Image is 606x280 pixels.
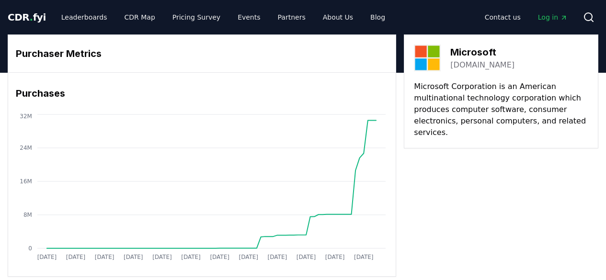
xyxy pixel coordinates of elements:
tspan: [DATE] [181,254,201,260]
a: Leaderboards [54,9,115,26]
nav: Main [54,9,393,26]
a: Log in [530,9,575,26]
span: Log in [538,12,568,22]
a: Contact us [477,9,528,26]
a: Partners [270,9,313,26]
tspan: [DATE] [325,254,345,260]
span: . [30,11,33,23]
a: Pricing Survey [165,9,228,26]
tspan: 8M [23,212,32,218]
tspan: 24M [20,145,32,151]
tspan: [DATE] [95,254,114,260]
tspan: [DATE] [297,254,316,260]
tspan: [DATE] [124,254,143,260]
tspan: [DATE] [37,254,57,260]
a: CDR.fyi [8,11,46,24]
a: CDR Map [117,9,163,26]
p: Microsoft Corporation is an American multinational technology corporation which produces computer... [414,81,588,138]
tspan: [DATE] [152,254,172,260]
a: Blog [363,9,393,26]
tspan: 16M [20,178,32,185]
tspan: 0 [28,245,32,252]
img: Microsoft-logo [414,45,441,71]
tspan: [DATE] [66,254,86,260]
tspan: 32M [20,113,32,120]
h3: Purchases [16,86,388,101]
tspan: [DATE] [210,254,230,260]
tspan: [DATE] [268,254,287,260]
a: About Us [315,9,361,26]
nav: Main [477,9,575,26]
h3: Purchaser Metrics [16,46,388,61]
tspan: [DATE] [239,254,259,260]
a: [DOMAIN_NAME] [450,59,515,71]
a: Events [230,9,268,26]
span: CDR fyi [8,11,46,23]
h3: Microsoft [450,45,515,59]
tspan: [DATE] [354,254,374,260]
